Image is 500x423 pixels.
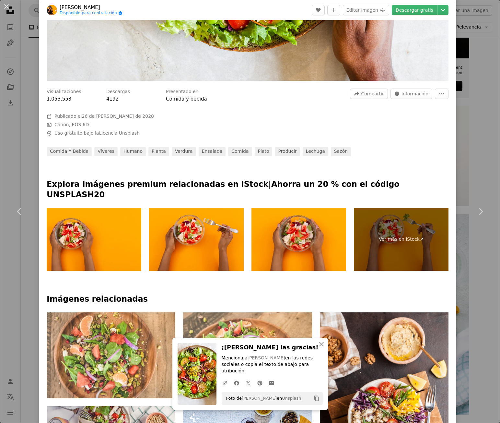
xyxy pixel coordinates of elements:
[251,208,346,271] img: Ensaladera fresca en manos negras de mujer sobre fondo naranja
[166,89,199,95] h3: Presentado en
[303,147,328,156] a: lechuga
[183,312,312,398] img: un tazón de madera lleno de una ensalada encima de una mesa de madera
[266,376,277,389] a: Comparte por correo electrónico
[47,89,81,95] h3: Visualizaciones
[54,130,140,137] span: Uso gratuito bajo la
[223,393,301,404] span: Foto de en
[248,355,285,360] a: [PERSON_NAME]
[275,147,300,156] a: producir
[106,96,119,102] span: 4192
[99,130,139,136] a: Licencia Unsplash
[222,355,323,374] p: Menciona a en las redes sociales o copia el texto de abajo para atribución.
[166,96,207,102] a: Comida y bebida
[437,5,448,15] button: Elegir el tamaño de descarga
[354,208,448,271] a: Ver más en iStock↗
[320,395,448,401] a: plato lleno de ensalada con especias encima de la tabla marrón
[94,147,118,156] a: víveres
[82,114,154,119] time: 26 de julio de 2020, 13:07:14 GMT-5
[361,89,384,99] span: Compartir
[47,312,175,398] img: un tazón de madera lleno de una ensalada encima de una mesa de madera
[461,180,500,243] a: Siguiente
[54,114,154,119] span: Publicado el
[242,396,277,401] a: [PERSON_NAME]
[228,147,252,156] a: comida
[149,208,244,271] img: Mujer comiendo ensalada de verduras frescas sobre fondo naranja
[231,376,242,389] a: Comparte en Facebook
[331,147,351,156] a: sazón
[47,179,448,200] p: Explora imágenes premium relacionadas en iStock | Ahorra un 20 % con el código UNSPLASH20
[311,393,322,404] button: Copiar al portapapeles
[392,5,437,15] a: Descargar gratis
[390,89,432,99] button: Estadísticas sobre esta imagen
[60,11,122,16] a: Disponible para contratación
[54,122,89,128] button: Canon, EOS 6D
[47,5,57,15] img: Ve al perfil de Louis Hansel
[242,376,254,389] a: Comparte en Twitter
[435,89,448,99] button: Más acciones
[148,147,169,156] a: planta
[120,147,146,156] a: Humano
[282,396,301,401] a: Unsplash
[312,5,325,15] button: Me gusta
[47,147,92,156] a: Comida y bebida
[254,376,266,389] a: Comparte en Pinterest
[47,96,71,102] span: 1.053.553
[343,5,389,15] button: Editar imagen
[60,4,122,11] a: [PERSON_NAME]
[222,343,323,352] h3: ¡[PERSON_NAME] las gracias!
[47,294,448,305] h4: Imágenes relacionadas
[172,147,196,156] a: verdura
[327,5,340,15] button: Añade a la colección
[47,352,175,358] a: un tazón de madera lleno de una ensalada encima de una mesa de madera
[401,89,428,99] span: Información
[255,147,273,156] a: plato
[47,208,141,271] img: Ensaladera de verduras en manos negras de mujer sobre fondo naranja
[106,89,130,95] h3: Descargas
[350,89,388,99] button: Compartir esta imagen
[199,147,226,156] a: ensalada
